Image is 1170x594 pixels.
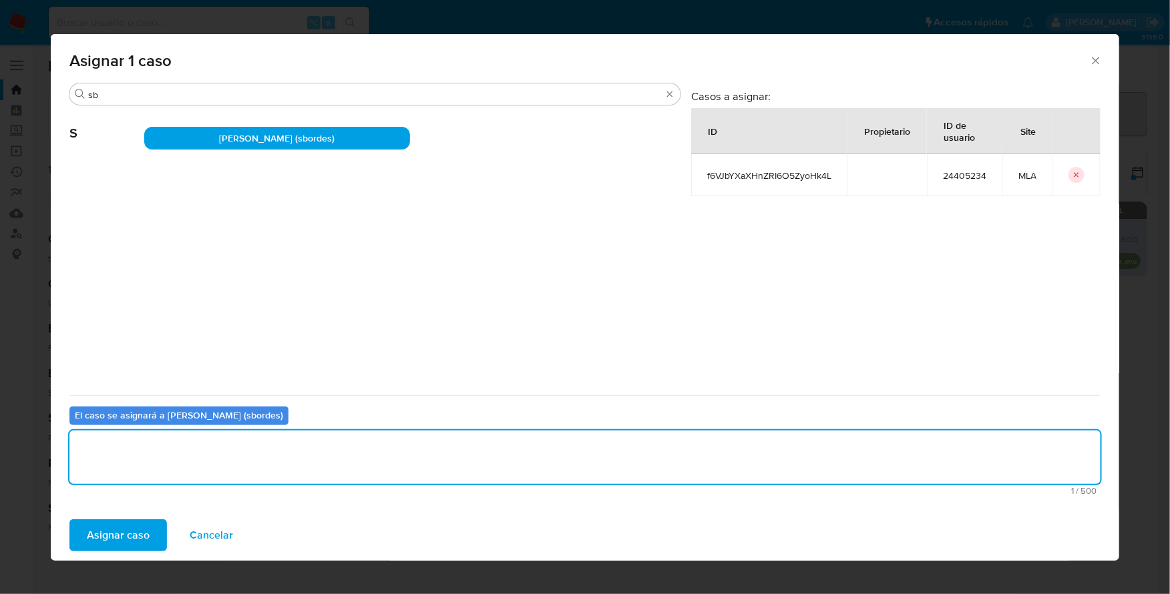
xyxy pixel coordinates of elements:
button: Cerrar ventana [1089,54,1101,66]
div: ID [692,115,733,147]
span: S [69,105,144,141]
span: Asignar 1 caso [69,53,1089,69]
b: El caso se asignará a [PERSON_NAME] (sbordes) [75,408,283,422]
span: Asignar caso [87,521,150,550]
button: Buscar [75,89,85,99]
div: Site [1004,115,1052,147]
h3: Casos a asignar: [691,89,1101,103]
div: assign-modal [51,34,1119,561]
input: Buscar analista [88,89,662,101]
span: Máximo 500 caracteres [73,487,1097,495]
button: icon-button [1068,167,1085,183]
span: f6VJbYXaXHnZRI6O5ZyoHk4L [707,170,831,182]
button: Borrar [664,89,675,99]
button: Asignar caso [69,519,167,551]
span: MLA [1018,170,1036,182]
span: 24405234 [943,170,986,182]
div: [PERSON_NAME] (sbordes) [144,127,410,150]
span: [PERSON_NAME] (sbordes) [219,131,335,145]
button: Cancelar [172,519,250,551]
div: ID de usuario [928,109,1002,153]
span: Cancelar [190,521,233,550]
div: Propietario [848,115,926,147]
